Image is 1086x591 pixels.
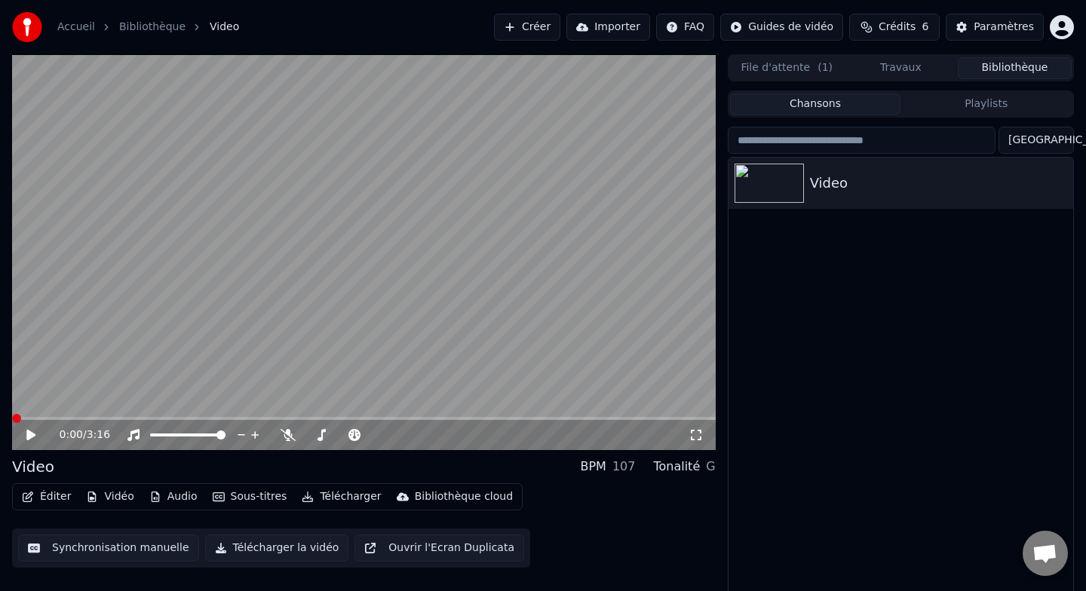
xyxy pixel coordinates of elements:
[922,20,928,35] span: 6
[143,486,204,507] button: Audio
[580,458,606,476] div: BPM
[16,486,77,507] button: Éditer
[656,14,714,41] button: FAQ
[566,14,650,41] button: Importer
[60,427,83,442] span: 0:00
[653,458,700,476] div: Tonalité
[60,427,96,442] div: /
[87,427,110,442] span: 3:16
[207,486,293,507] button: Sous-titres
[730,93,901,115] button: Chansons
[119,20,186,35] a: Bibliothèque
[12,12,42,42] img: youka
[296,486,387,507] button: Télécharger
[354,534,524,562] button: Ouvrir l'Ecran Duplicata
[18,534,199,562] button: Synchronisation manuelle
[205,534,349,562] button: Télécharger la vidéo
[210,20,239,35] span: Video
[415,489,513,504] div: Bibliothèque cloud
[494,14,560,41] button: Créer
[810,173,1067,194] div: Video
[879,20,916,35] span: Crédits
[730,57,844,79] button: File d'attente
[974,20,1034,35] div: Paramètres
[57,20,239,35] nav: breadcrumb
[706,458,715,476] div: G
[844,57,958,79] button: Travaux
[80,486,140,507] button: Vidéo
[612,458,636,476] div: 107
[818,60,833,75] span: ( 1 )
[57,20,95,35] a: Accueil
[849,14,940,41] button: Crédits6
[958,57,1072,79] button: Bibliothèque
[900,93,1072,115] button: Playlists
[12,456,54,477] div: Video
[720,14,843,41] button: Guides de vidéo
[1023,531,1068,576] div: Ouvrir le chat
[946,14,1044,41] button: Paramètres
